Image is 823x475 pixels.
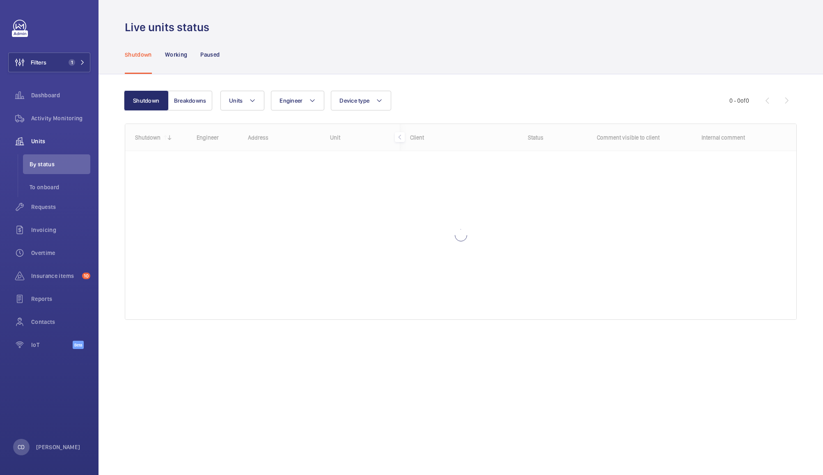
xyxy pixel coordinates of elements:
span: Dashboard [31,91,90,99]
span: 1 [69,59,75,66]
h1: Live units status [125,20,214,35]
p: Paused [200,50,220,59]
span: Filters [31,58,46,67]
button: Shutdown [124,91,168,110]
span: Insurance items [31,272,79,280]
span: Device type [339,97,369,104]
button: Units [220,91,264,110]
button: Filters1 [8,53,90,72]
button: Engineer [271,91,324,110]
span: Overtime [31,249,90,257]
span: Contacts [31,318,90,326]
span: Invoicing [31,226,90,234]
p: [PERSON_NAME] [36,443,80,451]
span: Beta [73,341,84,349]
button: Device type [331,91,391,110]
span: Engineer [280,97,303,104]
span: 10 [82,273,90,279]
p: Shutdown [125,50,152,59]
span: of [740,97,746,104]
span: By status [30,160,90,168]
span: IoT [31,341,73,349]
span: Reports [31,295,90,303]
button: Breakdowns [168,91,212,110]
p: CD [18,443,25,451]
span: Activity Monitoring [31,114,90,122]
span: Units [31,137,90,145]
span: To onboard [30,183,90,191]
span: 0 - 0 0 [729,98,749,103]
p: Working [165,50,187,59]
span: Units [229,97,243,104]
span: Requests [31,203,90,211]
